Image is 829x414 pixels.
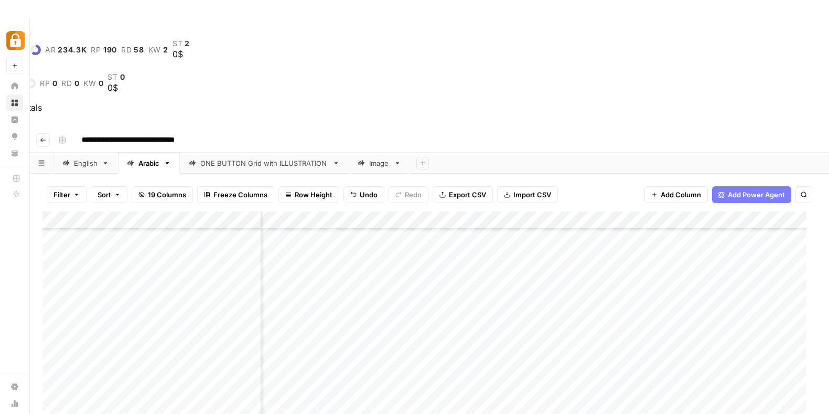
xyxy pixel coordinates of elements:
[40,79,50,88] span: rp
[513,189,551,200] span: Import CSV
[180,153,349,174] a: ONE BUTTON Grid with ILLUSTRATION
[138,158,159,168] div: Arabic
[433,186,493,203] button: Export CSV
[148,189,186,200] span: 19 Columns
[148,46,161,54] span: kw
[6,378,23,395] a: Settings
[91,186,127,203] button: Sort
[173,48,190,60] div: 0$
[118,153,180,174] a: Arabic
[6,395,23,412] a: Usage
[185,39,190,48] span: 2
[61,79,72,88] span: rd
[134,46,144,54] span: 58
[83,79,96,88] span: kw
[644,186,708,203] button: Add Column
[343,186,384,203] button: Undo
[712,186,791,203] button: Add Power Agent
[99,79,104,88] span: 0
[47,186,87,203] button: Filter
[132,186,193,203] button: 19 Columns
[6,145,23,162] a: Your Data
[121,46,144,54] a: rd58
[173,39,190,48] a: st2
[200,158,328,168] div: ONE BUTTON Grid with ILLUSTRATION
[91,46,101,54] span: rp
[107,73,117,81] span: st
[295,189,332,200] span: Row Height
[61,79,79,88] a: rd0
[120,73,125,81] span: 0
[278,186,339,203] button: Row Height
[497,186,558,203] button: Import CSV
[121,46,132,54] span: rd
[107,81,125,94] div: 0$
[728,189,785,200] span: Add Power Agent
[360,189,378,200] span: Undo
[163,46,168,54] span: 2
[349,153,410,174] a: Image
[213,189,267,200] span: Freeze Columns
[91,46,117,54] a: rp190
[40,79,57,88] a: rp0
[45,46,87,54] a: ar234.3K
[173,39,182,48] span: st
[53,189,70,200] span: Filter
[58,46,87,54] span: 234.3K
[74,79,80,88] span: 0
[661,189,701,200] span: Add Column
[197,186,274,203] button: Freeze Columns
[449,189,486,200] span: Export CSV
[6,128,23,145] a: Opportunities
[148,46,168,54] a: kw2
[83,79,103,88] a: kw0
[45,46,56,54] span: ar
[103,46,117,54] span: 190
[52,79,58,88] span: 0
[405,189,422,200] span: Redo
[369,158,390,168] div: Image
[389,186,428,203] button: Redo
[53,153,118,174] a: English
[74,158,98,168] div: English
[98,189,111,200] span: Sort
[107,73,125,81] a: st0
